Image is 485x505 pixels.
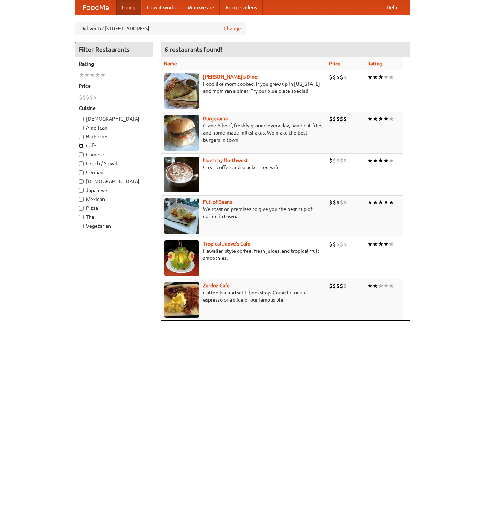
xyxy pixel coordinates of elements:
[383,282,389,290] li: ★
[100,71,106,79] li: ★
[164,164,323,171] p: Great coffee and snacks. Free wifi.
[336,282,340,290] li: $
[79,224,84,228] input: Vegetarian
[367,282,373,290] li: ★
[95,71,100,79] li: ★
[203,283,230,288] a: Zardoz Cafe
[164,122,323,143] p: Grade A beef, freshly ground every day, hand-cut fries, and home-made milkshakes. We make the bes...
[333,282,336,290] li: $
[79,71,84,79] li: ★
[367,61,382,66] a: Rating
[164,240,199,276] img: jeeves.jpg
[79,124,150,131] label: American
[79,133,150,140] label: Barbecue
[79,142,150,149] label: Cafe
[333,73,336,81] li: $
[373,115,378,123] li: ★
[340,240,343,248] li: $
[389,157,394,165] li: ★
[336,157,340,165] li: $
[79,197,84,202] input: Mexican
[79,169,150,176] label: German
[164,157,199,192] img: north.jpg
[79,117,84,121] input: [DEMOGRAPHIC_DATA]
[164,282,199,318] img: zardoz.jpg
[165,46,222,53] ng-pluralize: 6 restaurants found!
[329,61,341,66] a: Price
[343,282,347,290] li: $
[203,157,248,163] a: North by Northwest
[79,143,84,148] input: Cafe
[79,215,84,219] input: Thai
[164,289,323,303] p: Coffee bar and sci-fi bookshop. Come in for an espresso or a slice of our famous pie.
[79,161,84,166] input: Czech / Slovak
[389,73,394,81] li: ★
[79,206,84,211] input: Pizza
[203,241,251,247] a: Tropical Jeeve's Cafe
[116,0,141,15] a: Home
[75,0,116,15] a: FoodMe
[90,71,95,79] li: ★
[79,213,150,221] label: Thai
[203,116,228,121] a: Burgerama
[383,198,389,206] li: ★
[336,115,340,123] li: $
[329,157,333,165] li: $
[79,60,150,67] h5: Rating
[383,115,389,123] li: ★
[79,222,150,229] label: Vegetarian
[333,157,336,165] li: $
[378,282,383,290] li: ★
[329,115,333,123] li: $
[340,115,343,123] li: $
[333,240,336,248] li: $
[340,73,343,81] li: $
[82,93,86,101] li: $
[329,198,333,206] li: $
[378,115,383,123] li: ★
[367,115,373,123] li: ★
[343,73,347,81] li: $
[79,178,150,185] label: [DEMOGRAPHIC_DATA]
[86,93,90,101] li: $
[79,126,84,130] input: American
[340,198,343,206] li: $
[367,240,373,248] li: ★
[329,282,333,290] li: $
[79,105,150,112] h5: Cuisine
[336,240,340,248] li: $
[164,61,177,66] a: Name
[336,73,340,81] li: $
[329,73,333,81] li: $
[79,179,84,184] input: [DEMOGRAPHIC_DATA]
[90,93,93,101] li: $
[373,282,378,290] li: ★
[378,240,383,248] li: ★
[79,152,84,157] input: Chinese
[79,160,150,167] label: Czech / Slovak
[79,82,150,90] h5: Price
[84,71,90,79] li: ★
[343,157,347,165] li: $
[367,73,373,81] li: ★
[75,22,246,35] div: Deliver to: [STREET_ADDRESS]
[203,199,232,205] a: Full of Beans
[333,115,336,123] li: $
[224,25,241,32] a: Change
[389,198,394,206] li: ★
[343,115,347,123] li: $
[378,157,383,165] li: ★
[203,74,259,80] a: [PERSON_NAME]'s Diner
[79,188,84,193] input: Japanese
[373,198,378,206] li: ★
[336,198,340,206] li: $
[164,198,199,234] img: beans.jpg
[389,282,394,290] li: ★
[389,240,394,248] li: ★
[220,0,263,15] a: Recipe videos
